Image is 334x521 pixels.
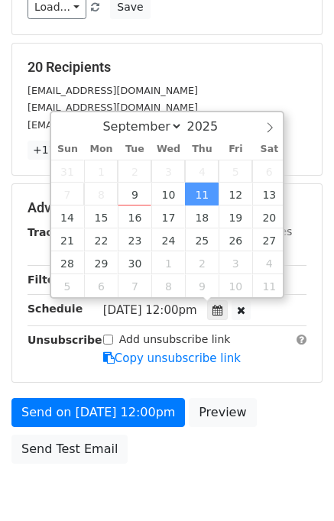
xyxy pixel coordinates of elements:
span: October 7, 2025 [118,274,151,297]
span: September 20, 2025 [252,205,286,228]
span: September 18, 2025 [185,205,219,228]
span: September 5, 2025 [219,160,252,183]
span: September 11, 2025 [185,183,219,205]
span: September 14, 2025 [51,205,85,228]
span: September 29, 2025 [84,251,118,274]
span: [DATE] 12:00pm [103,303,197,317]
span: October 11, 2025 [252,274,286,297]
span: October 1, 2025 [151,251,185,274]
span: August 31, 2025 [51,160,85,183]
span: Wed [151,144,185,154]
small: [EMAIL_ADDRESS][DOMAIN_NAME] [28,102,198,113]
span: Thu [185,144,219,154]
span: September 9, 2025 [118,183,151,205]
a: Copy unsubscribe link [103,351,241,365]
span: September 24, 2025 [151,228,185,251]
input: Year [183,119,238,134]
strong: Unsubscribe [28,334,102,346]
a: Send Test Email [11,435,128,464]
h5: Advanced [28,199,306,216]
span: September 22, 2025 [84,228,118,251]
span: October 2, 2025 [185,251,219,274]
span: September 28, 2025 [51,251,85,274]
span: October 9, 2025 [185,274,219,297]
span: September 17, 2025 [151,205,185,228]
iframe: Chat Widget [258,448,334,521]
span: September 2, 2025 [118,160,151,183]
span: September 21, 2025 [51,228,85,251]
span: October 8, 2025 [151,274,185,297]
span: Tue [118,144,151,154]
span: September 13, 2025 [252,183,286,205]
span: September 8, 2025 [84,183,118,205]
strong: Schedule [28,303,83,315]
span: October 3, 2025 [219,251,252,274]
span: September 12, 2025 [219,183,252,205]
span: September 25, 2025 [185,228,219,251]
label: Add unsubscribe link [119,332,231,348]
span: September 6, 2025 [252,160,286,183]
span: October 5, 2025 [51,274,85,297]
span: Fri [219,144,252,154]
span: Sun [51,144,85,154]
span: October 6, 2025 [84,274,118,297]
span: October 4, 2025 [252,251,286,274]
span: September 30, 2025 [118,251,151,274]
span: September 26, 2025 [219,228,252,251]
span: September 10, 2025 [151,183,185,205]
a: +17 more [28,141,92,160]
span: September 7, 2025 [51,183,85,205]
span: September 15, 2025 [84,205,118,228]
a: Preview [189,398,256,427]
span: Mon [84,144,118,154]
span: September 19, 2025 [219,205,252,228]
span: Sat [252,144,286,154]
a: Send on [DATE] 12:00pm [11,398,185,427]
span: September 1, 2025 [84,160,118,183]
small: [EMAIL_ADDRESS][DOMAIN_NAME] [28,85,198,96]
span: September 4, 2025 [185,160,219,183]
span: September 27, 2025 [252,228,286,251]
small: [EMAIL_ADDRESS][DOMAIN_NAME] [28,119,198,131]
h5: 20 Recipients [28,59,306,76]
strong: Filters [28,273,66,286]
strong: Tracking [28,226,79,238]
span: September 16, 2025 [118,205,151,228]
span: September 3, 2025 [151,160,185,183]
span: October 10, 2025 [219,274,252,297]
span: September 23, 2025 [118,228,151,251]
